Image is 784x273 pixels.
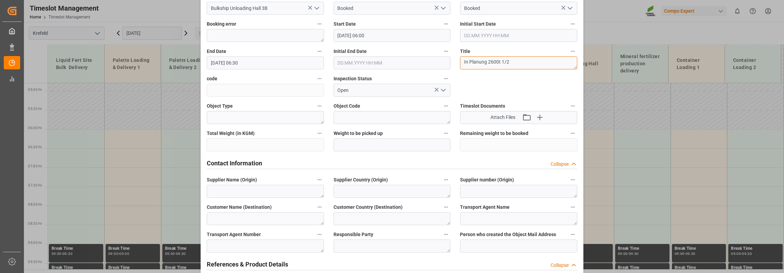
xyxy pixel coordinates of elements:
[334,2,451,15] input: Type to search/select
[334,130,383,137] span: Weight to be picked up
[442,230,450,239] button: Responsible Party
[334,48,367,55] span: Initial End Date
[568,47,577,56] button: Title
[334,29,451,42] input: DD.MM.YYYY HH:MM
[207,2,324,15] input: Type to search/select
[207,21,236,28] span: Booking error
[334,103,360,110] span: Object Code
[551,262,569,269] div: Collapse
[460,21,496,28] span: Initial Start Date
[438,3,448,14] button: open menu
[207,231,261,238] span: Transport Agent Number
[311,3,321,14] button: open menu
[442,47,450,56] button: Initial End Date
[551,161,569,168] div: Collapse
[442,175,450,184] button: Supplier Country (Origin)
[564,3,575,14] button: open menu
[207,260,288,269] h2: References & Product Details
[460,48,470,55] span: Title
[460,103,505,110] span: Timeslot Documents
[334,204,403,211] span: Customer Country (Destination)
[568,19,577,28] button: Initial Start Date
[334,176,388,183] span: Supplier Country (Origin)
[207,204,272,211] span: Customer Name (Destination)
[207,103,233,110] span: Object Type
[490,114,515,121] span: Attach Files
[315,175,324,184] button: Supplier Name (Origin)
[460,176,514,183] span: Supplier number (Origin)
[442,19,450,28] button: Start Date
[568,129,577,138] button: Remaining weight to be booked
[315,47,324,56] button: End Date
[207,56,324,69] input: DD.MM.YYYY HH:MM
[315,74,324,83] button: code
[442,74,450,83] button: Inspection Status
[568,203,577,211] button: Transport Agent Name
[207,48,226,55] span: End Date
[460,130,528,137] span: Remaining weight to be booked
[315,19,324,28] button: Booking error
[568,175,577,184] button: Supplier number (Origin)
[334,56,451,69] input: DD.MM.YYYY HH:MM
[460,204,510,211] span: Transport Agent Name
[207,130,255,137] span: Total Weight (in KGM)
[207,159,262,168] h2: Contact Information
[334,231,373,238] span: Responsible Party
[460,29,577,42] input: DD.MM.YYYY HH:MM
[442,203,450,211] button: Customer Country (Destination)
[568,230,577,239] button: Person who created the Object Mail Address
[315,203,324,211] button: Customer Name (Destination)
[334,75,372,82] span: Inspection Status
[334,21,356,28] span: Start Date
[442,101,450,110] button: Object Code
[568,101,577,110] button: Timeslot Documents
[207,75,217,82] span: code
[315,230,324,239] button: Transport Agent Number
[315,129,324,138] button: Total Weight (in KGM)
[460,231,556,238] span: Person who created the Object Mail Address
[207,176,257,183] span: Supplier Name (Origin)
[442,129,450,138] button: Weight to be picked up
[460,56,577,69] textarea: In Planung 2600t 1/2
[315,101,324,110] button: Object Type
[438,85,448,96] button: open menu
